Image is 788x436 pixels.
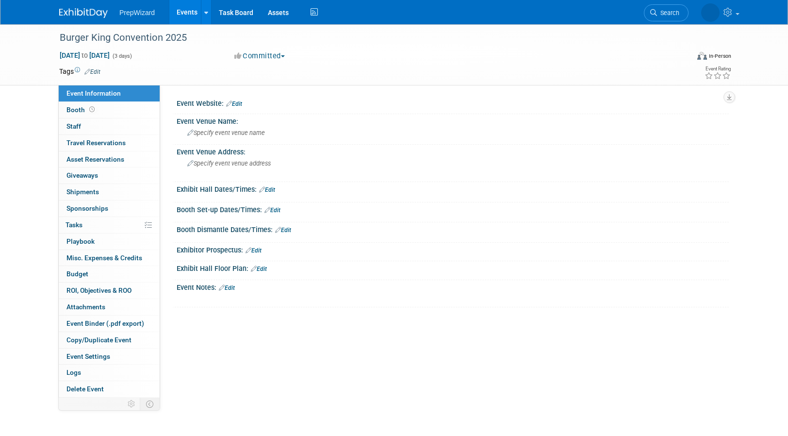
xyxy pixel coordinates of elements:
[66,188,99,196] span: Shipments
[187,160,271,167] span: Specify event venue address
[226,101,242,107] a: Edit
[59,365,160,381] a: Logs
[66,237,95,245] span: Playbook
[66,221,82,229] span: Tasks
[66,319,144,327] span: Event Binder (.pdf export)
[177,280,729,293] div: Event Notes:
[66,270,88,278] span: Budget
[87,106,97,113] span: Booth not reserved yet
[56,29,674,47] div: Burger King Convention 2025
[59,283,160,299] a: ROI, Objectives & ROO
[66,122,81,130] span: Staff
[246,247,262,254] a: Edit
[66,155,124,163] span: Asset Reservations
[112,53,132,59] span: (3 days)
[59,316,160,332] a: Event Binder (.pdf export)
[231,51,289,61] button: Committed
[66,139,126,147] span: Travel Reservations
[177,243,729,255] div: Exhibitor Prospectus:
[119,9,155,17] span: PrepWizard
[657,9,679,17] span: Search
[59,250,160,266] a: Misc. Expenses & Credits
[251,266,267,272] a: Edit
[59,118,160,134] a: Staff
[59,332,160,348] a: Copy/Duplicate Event
[59,67,100,76] td: Tags
[59,168,160,184] a: Giveaways
[708,52,731,60] div: In-Person
[66,106,97,114] span: Booth
[259,186,275,193] a: Edit
[59,266,160,282] a: Budget
[59,151,160,168] a: Asset Reservations
[177,222,729,235] div: Booth Dismantle Dates/Times:
[59,51,110,60] span: [DATE] [DATE]
[177,261,729,274] div: Exhibit Hall Floor Plan:
[66,385,104,393] span: Delete Event
[177,182,729,195] div: Exhibit Hall Dates/Times:
[631,50,731,65] div: Event Format
[59,135,160,151] a: Travel Reservations
[66,204,108,212] span: Sponsorships
[59,234,160,250] a: Playbook
[264,207,280,214] a: Edit
[177,145,729,157] div: Event Venue Address:
[697,52,707,60] img: Format-Inperson.png
[177,114,729,126] div: Event Venue Name:
[66,369,81,376] span: Logs
[66,286,131,294] span: ROI, Objectives & ROO
[66,171,98,179] span: Giveaways
[59,85,160,101] a: Event Information
[59,8,108,18] img: ExhibitDay
[59,201,160,217] a: Sponsorships
[701,3,720,22] img: Chris Townsend
[123,398,140,410] td: Personalize Event Tab Strip
[59,184,160,200] a: Shipments
[59,102,160,118] a: Booth
[219,285,235,291] a: Edit
[59,217,160,233] a: Tasks
[187,129,265,136] span: Specify event venue name
[66,254,142,262] span: Misc. Expenses & Credits
[177,96,729,109] div: Event Website:
[59,349,160,365] a: Event Settings
[59,381,160,397] a: Delete Event
[140,398,160,410] td: Toggle Event Tabs
[66,336,131,344] span: Copy/Duplicate Event
[84,68,100,75] a: Edit
[66,352,110,360] span: Event Settings
[644,4,689,21] a: Search
[66,303,105,311] span: Attachments
[59,299,160,315] a: Attachments
[705,67,731,71] div: Event Rating
[66,89,121,97] span: Event Information
[275,227,291,234] a: Edit
[177,202,729,215] div: Booth Set-up Dates/Times:
[80,51,89,59] span: to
